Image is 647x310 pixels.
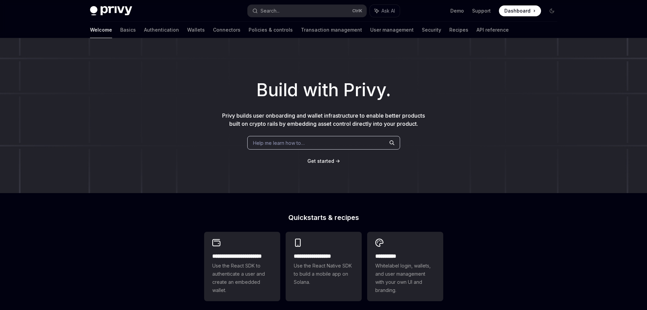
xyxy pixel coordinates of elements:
span: Dashboard [504,7,531,14]
button: Search...CtrlK [248,5,366,17]
span: Ctrl K [352,8,362,14]
a: Basics [120,22,136,38]
a: Get started [307,158,334,165]
span: Ask AI [381,7,395,14]
a: Security [422,22,441,38]
a: Support [472,7,491,14]
a: **** *****Whitelabel login, wallets, and user management with your own UI and branding. [367,232,443,301]
a: Wallets [187,22,205,38]
a: **** **** **** ***Use the React Native SDK to build a mobile app on Solana. [286,232,362,301]
span: Use the React Native SDK to build a mobile app on Solana. [294,262,354,286]
h2: Quickstarts & recipes [204,214,443,221]
a: Policies & controls [249,22,293,38]
a: User management [370,22,414,38]
button: Toggle dark mode [546,5,557,16]
a: Welcome [90,22,112,38]
span: Use the React SDK to authenticate a user and create an embedded wallet. [212,262,272,294]
span: Whitelabel login, wallets, and user management with your own UI and branding. [375,262,435,294]
a: Transaction management [301,22,362,38]
a: API reference [477,22,509,38]
a: Dashboard [499,5,541,16]
div: Search... [260,7,280,15]
img: dark logo [90,6,132,16]
a: Demo [450,7,464,14]
a: Authentication [144,22,179,38]
a: Recipes [449,22,468,38]
h1: Build with Privy. [11,77,636,103]
span: Privy builds user onboarding and wallet infrastructure to enable better products built on crypto ... [222,112,425,127]
button: Ask AI [370,5,400,17]
span: Help me learn how to… [253,139,305,147]
a: Connectors [213,22,240,38]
